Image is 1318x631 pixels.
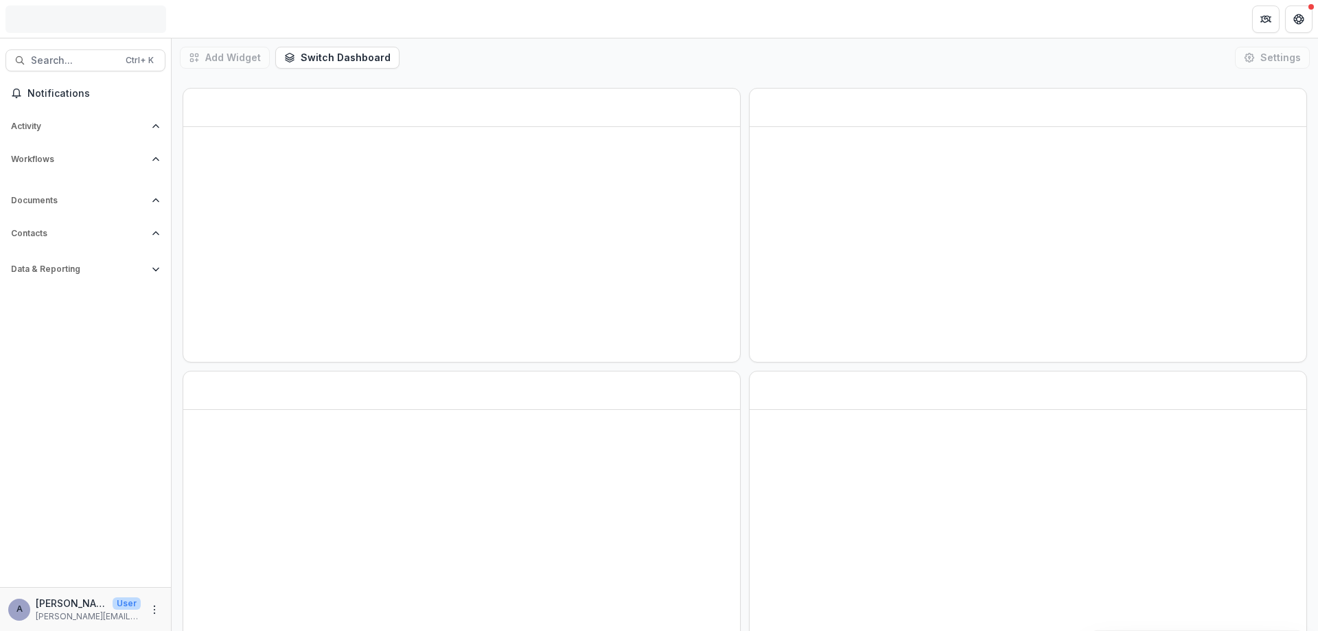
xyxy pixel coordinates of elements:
button: Open Documents [5,190,165,211]
span: Workflows [11,154,146,164]
p: User [113,597,141,610]
p: [PERSON_NAME] [36,596,107,610]
button: Open Data & Reporting [5,258,165,280]
button: Open Workflows [5,148,165,170]
button: Search... [5,49,165,71]
span: Documents [11,196,146,205]
button: Switch Dashboard [275,47,400,69]
span: Search... [31,55,117,67]
button: Settings [1235,47,1310,69]
span: Data & Reporting [11,264,146,274]
div: Annie [16,605,23,614]
button: Open Activity [5,115,165,137]
button: Add Widget [180,47,270,69]
span: Notifications [27,88,160,100]
nav: breadcrumb [177,9,235,29]
p: [PERSON_NAME][EMAIL_ADDRESS][DOMAIN_NAME] [36,610,141,623]
button: Get Help [1285,5,1313,33]
button: Notifications [5,82,165,104]
span: Contacts [11,229,146,238]
div: Ctrl + K [123,53,157,68]
span: Activity [11,122,146,131]
button: Open Contacts [5,222,165,244]
button: More [146,601,163,618]
button: Partners [1252,5,1280,33]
